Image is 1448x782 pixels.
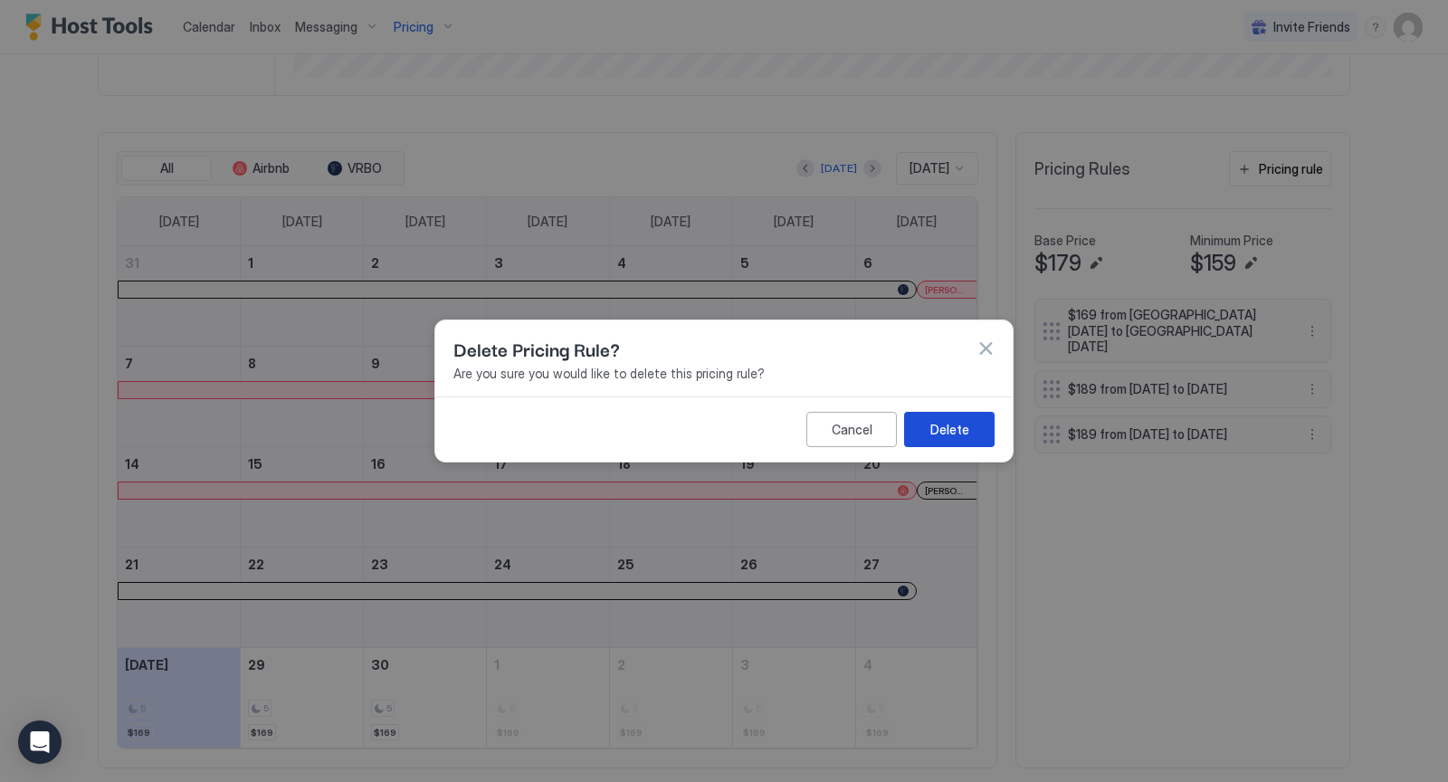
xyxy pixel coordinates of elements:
[806,412,897,447] button: Cancel
[453,335,620,362] span: Delete Pricing Rule?
[18,720,62,764] div: Open Intercom Messenger
[453,366,995,382] span: Are you sure you would like to delete this pricing rule?
[930,420,969,439] div: Delete
[832,420,872,439] div: Cancel
[904,412,995,447] button: Delete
